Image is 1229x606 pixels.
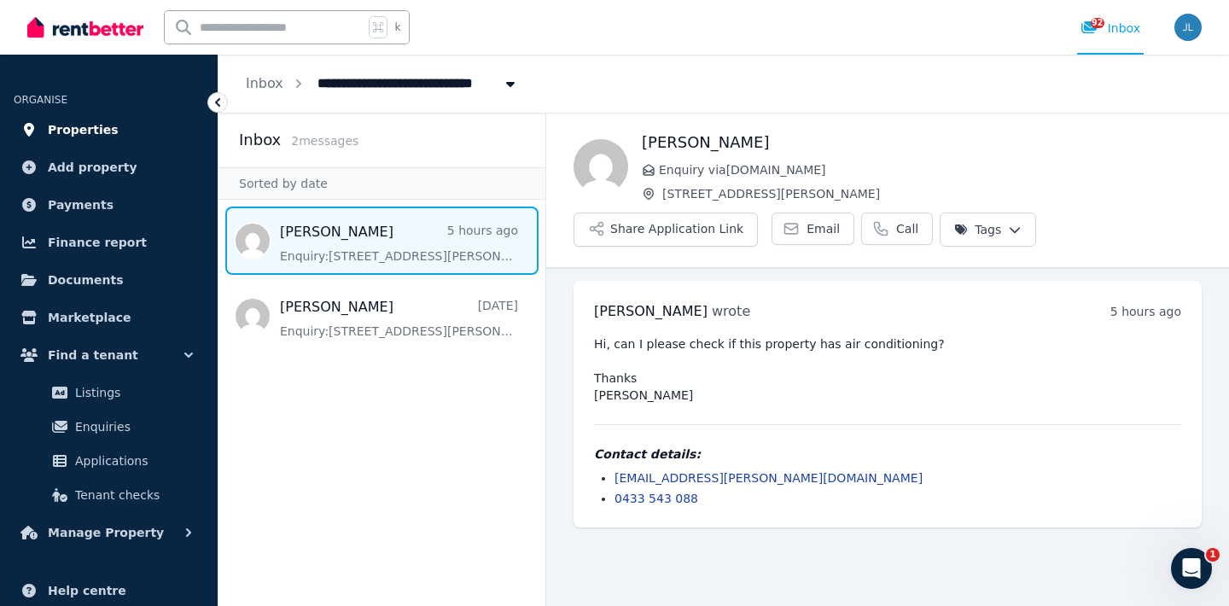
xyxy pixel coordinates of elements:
a: [EMAIL_ADDRESS][PERSON_NAME][DOMAIN_NAME] [614,471,923,485]
a: Documents [14,263,204,297]
span: Tags [954,221,1001,238]
a: Inbox [246,75,283,91]
span: Enquiries [75,417,190,437]
a: Enquiries [20,410,197,444]
span: 1 [1206,548,1220,562]
pre: Hi, can I please check if this property has air conditioning? Thanks [PERSON_NAME] [594,335,1181,404]
a: [PERSON_NAME][DATE]Enquiry:[STREET_ADDRESS][PERSON_NAME]. [280,297,518,340]
a: Call [861,213,933,245]
span: Help centre [48,580,126,601]
div: Sorted by date [218,167,545,200]
span: Tenant checks [75,485,190,505]
span: Finance report [48,232,147,253]
a: 0433 543 088 [614,492,698,505]
button: Find a tenant [14,338,204,372]
span: Payments [48,195,114,215]
span: Enquiry via [DOMAIN_NAME] [659,161,1202,178]
a: Listings [20,376,197,410]
button: Tags [940,213,1036,247]
img: Joanne Lau [1174,14,1202,41]
a: Applications [20,444,197,478]
a: Add property [14,150,204,184]
span: Properties [48,119,119,140]
nav: Message list [218,200,545,357]
a: Email [772,213,854,245]
nav: Breadcrumb [218,55,546,113]
span: 92 [1091,18,1104,28]
span: [STREET_ADDRESS][PERSON_NAME] [662,185,1202,202]
span: Applications [75,451,190,471]
h4: Contact details: [594,446,1181,463]
a: Tenant checks [20,478,197,512]
span: k [394,20,400,34]
span: Listings [75,382,190,403]
span: wrote [712,303,750,319]
button: Manage Property [14,516,204,550]
span: Email [807,220,840,237]
button: Share Application Link [574,213,758,247]
span: Add property [48,157,137,178]
span: [PERSON_NAME] [594,303,708,319]
a: Properties [14,113,204,147]
span: Documents [48,270,124,290]
a: Payments [14,188,204,222]
a: Finance report [14,225,204,259]
time: 5 hours ago [1110,305,1181,318]
img: RentBetter [27,15,143,40]
span: ORGANISE [14,94,67,106]
span: 2 message s [291,134,358,148]
a: [PERSON_NAME]5 hours agoEnquiry:[STREET_ADDRESS][PERSON_NAME]. [280,222,518,265]
div: Inbox [1080,20,1140,37]
h2: Inbox [239,128,281,152]
h1: [PERSON_NAME] [642,131,1202,154]
span: Call [896,220,918,237]
a: Marketplace [14,300,204,335]
iframe: Intercom live chat [1171,548,1212,589]
span: Find a tenant [48,345,138,365]
img: Gemma Goddard [574,139,628,194]
span: Marketplace [48,307,131,328]
span: Manage Property [48,522,164,543]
